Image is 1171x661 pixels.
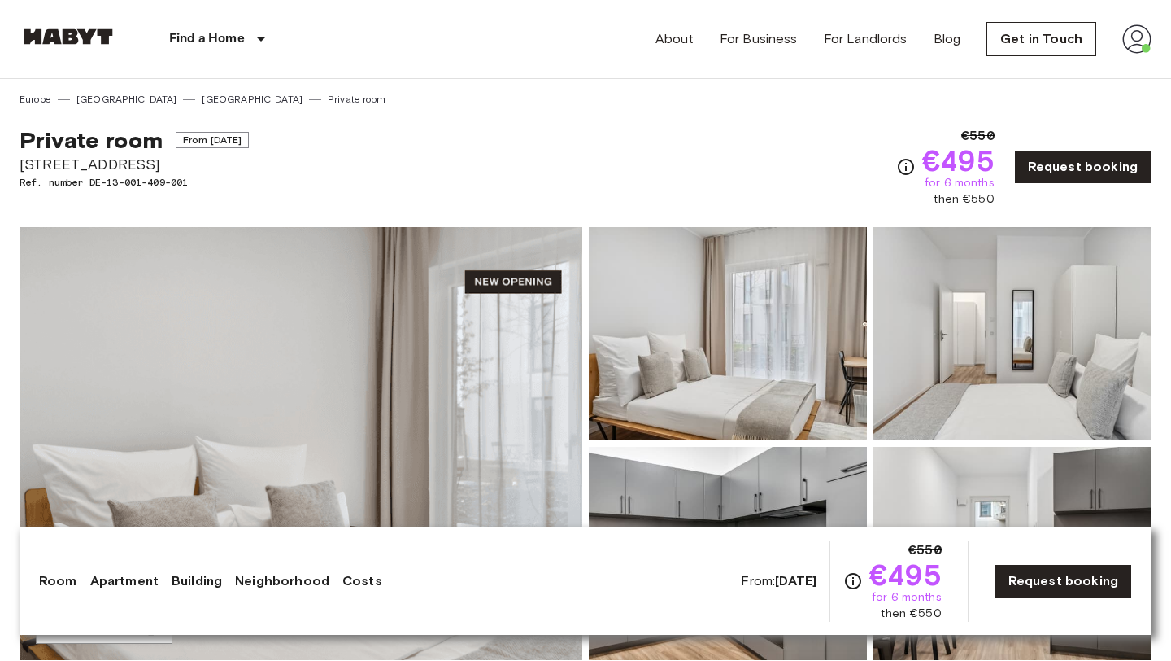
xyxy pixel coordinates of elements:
span: From [DATE] [176,132,250,148]
span: then €550 [881,606,941,622]
img: Marketing picture of unit DE-13-001-409-001 [20,227,582,660]
img: avatar [1122,24,1151,54]
a: Apartment [90,571,159,591]
a: Neighborhood [235,571,329,591]
a: [GEOGRAPHIC_DATA] [202,92,303,107]
span: then €550 [934,191,994,208]
a: [GEOGRAPHIC_DATA] [76,92,177,107]
a: Costs [342,571,382,591]
a: Request booking [1014,150,1151,184]
span: for 6 months [925,175,995,191]
a: Get in Touch [986,22,1096,56]
img: Picture of unit DE-13-001-409-001 [873,227,1151,440]
span: €550 [908,541,942,560]
a: For Business [720,29,798,49]
img: Habyt [20,28,117,45]
a: About [655,29,694,49]
span: €495 [869,560,942,589]
a: Request booking [995,564,1132,598]
img: Picture of unit DE-13-001-409-001 [589,447,867,660]
a: Room [39,571,77,591]
a: For Landlords [824,29,908,49]
span: €550 [961,126,995,146]
span: Private room [20,126,163,154]
a: Building [172,571,222,591]
img: Picture of unit DE-13-001-409-001 [589,227,867,440]
a: Europe [20,92,51,107]
a: Blog [934,29,961,49]
a: Private room [328,92,385,107]
span: €495 [922,146,995,175]
p: Find a Home [169,29,245,49]
b: [DATE] [775,573,816,589]
svg: Check cost overview for full price breakdown. Please note that discounts apply to new joiners onl... [843,571,863,591]
span: for 6 months [872,589,942,606]
span: From: [741,572,816,590]
span: [STREET_ADDRESS] [20,154,249,175]
img: Picture of unit DE-13-001-409-001 [873,447,1151,660]
span: Ref. number DE-13-001-409-001 [20,175,249,190]
svg: Check cost overview for full price breakdown. Please note that discounts apply to new joiners onl... [896,157,916,177]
